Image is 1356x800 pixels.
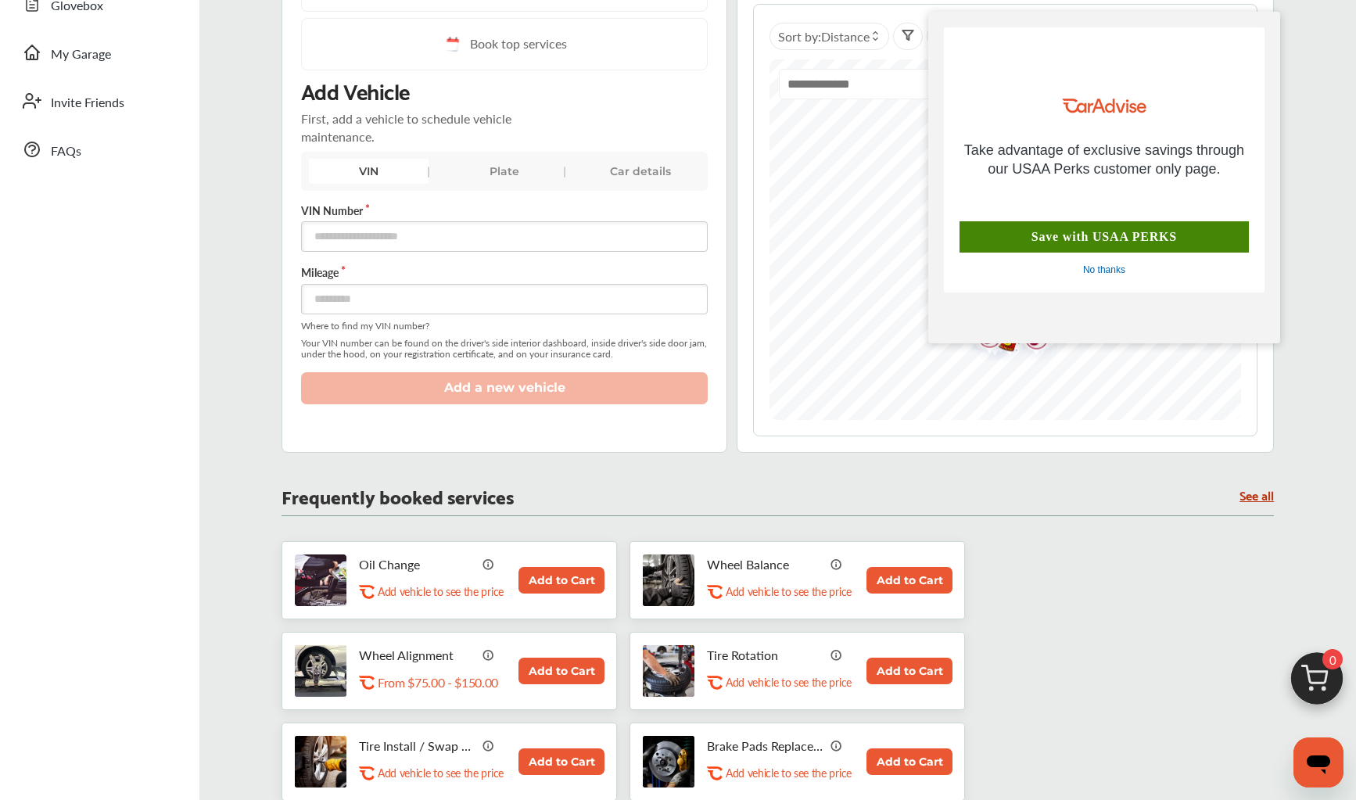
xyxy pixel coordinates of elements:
[301,321,708,332] span: Where to find my VIN number?
[442,34,462,54] img: cal_icon.0803b883.svg
[643,554,694,606] img: tire-wheel-balance-thumb.jpg
[51,142,81,162] span: FAQs
[830,648,843,661] img: info_icon_vector.svg
[301,109,586,145] p: First, add a vehicle to schedule vehicle maintenance.
[14,32,184,73] a: My Garage
[1322,649,1343,669] span: 0
[482,739,495,752] img: info_icon_vector.svg
[518,567,604,594] button: Add to Cart
[866,658,952,684] button: Add to Cart
[726,584,852,599] p: Add vehicle to see the price
[1279,645,1354,720] img: cart_icon.3d0951e8.svg
[301,338,708,360] span: Your VIN number can be found on the driver's side interior dashboard, inside driver's side door j...
[830,558,843,570] img: info_icon_vector.svg
[643,645,694,697] img: tire-rotation-thumb.jpg
[866,748,952,775] button: Add to Cart
[51,45,111,65] span: My Garage
[359,557,476,572] p: Oil Change
[482,558,495,570] img: info_icon_vector.svg
[821,27,870,45] span: Distance
[707,648,824,662] p: Tire Rotation
[1293,737,1343,787] iframe: Button to launch messaging window
[830,739,843,752] img: info_icon_vector.svg
[726,675,852,690] p: Add vehicle to see the price
[282,488,514,503] p: Frequently booked services
[301,77,410,103] p: Add Vehicle
[51,93,124,113] span: Invite Friends
[470,34,567,54] span: Book top services
[359,738,476,753] p: Tire Install / Swap Tires
[580,159,700,184] div: Car details
[726,766,852,780] p: Add vehicle to see the price
[866,567,952,594] button: Add to Cart
[359,648,476,662] p: Wheel Alignment
[295,736,346,787] img: tire-install-swap-tires-thumb.jpg
[14,81,184,121] a: Invite Friends
[14,129,184,170] a: FAQs
[707,557,824,572] p: Wheel Balance
[769,59,1242,419] canvas: Map
[518,748,604,775] button: Add to Cart
[707,738,824,753] p: Brake Pads Replacement
[309,159,429,184] div: VIN
[301,264,708,280] label: Mileage
[378,766,504,780] p: Add vehicle to see the price
[378,675,498,690] p: From $75.00 - $150.00
[295,645,346,697] img: wheel-alignment-thumb.jpg
[778,27,870,45] span: Sort by :
[643,736,694,787] img: brake-pads-replacement-thumb.jpg
[378,584,504,599] p: Add vehicle to see the price
[482,648,495,661] img: info_icon_vector.svg
[301,203,708,218] label: VIN Number
[444,159,564,184] div: Plate
[518,658,604,684] button: Add to Cart
[295,554,346,606] img: oil-change-thumb.jpg
[301,18,708,70] a: Book top services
